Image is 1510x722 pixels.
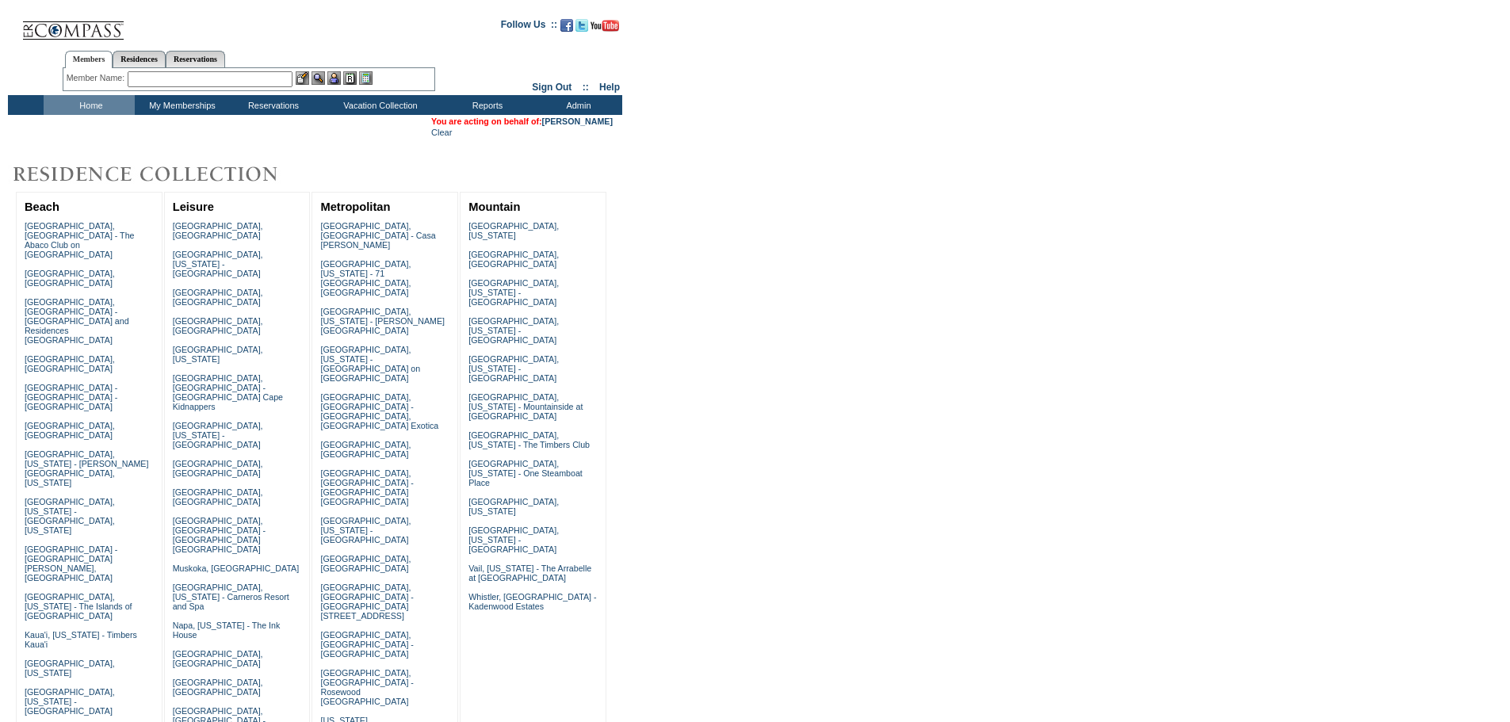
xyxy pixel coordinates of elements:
[173,621,281,640] a: Napa, [US_STATE] - The Ink House
[560,24,573,33] a: Become our fan on Facebook
[320,630,413,659] a: [GEOGRAPHIC_DATA], [GEOGRAPHIC_DATA] - [GEOGRAPHIC_DATA]
[65,51,113,68] a: Members
[542,117,613,126] a: [PERSON_NAME]
[25,449,149,487] a: [GEOGRAPHIC_DATA], [US_STATE] - [PERSON_NAME][GEOGRAPHIC_DATA], [US_STATE]
[25,421,115,440] a: [GEOGRAPHIC_DATA], [GEOGRAPHIC_DATA]
[320,307,445,335] a: [GEOGRAPHIC_DATA], [US_STATE] - [PERSON_NAME][GEOGRAPHIC_DATA]
[25,297,129,345] a: [GEOGRAPHIC_DATA], [GEOGRAPHIC_DATA] - [GEOGRAPHIC_DATA] and Residences [GEOGRAPHIC_DATA]
[173,563,299,573] a: Muskoka, [GEOGRAPHIC_DATA]
[468,354,559,383] a: [GEOGRAPHIC_DATA], [US_STATE] - [GEOGRAPHIC_DATA]
[25,659,115,678] a: [GEOGRAPHIC_DATA], [US_STATE]
[468,430,590,449] a: [GEOGRAPHIC_DATA], [US_STATE] - The Timbers Club
[44,95,135,115] td: Home
[343,71,357,85] img: Reservations
[468,497,559,516] a: [GEOGRAPHIC_DATA], [US_STATE]
[468,221,559,240] a: [GEOGRAPHIC_DATA], [US_STATE]
[173,250,263,278] a: [GEOGRAPHIC_DATA], [US_STATE] - [GEOGRAPHIC_DATA]
[320,392,438,430] a: [GEOGRAPHIC_DATA], [GEOGRAPHIC_DATA] - [GEOGRAPHIC_DATA], [GEOGRAPHIC_DATA] Exotica
[173,288,263,307] a: [GEOGRAPHIC_DATA], [GEOGRAPHIC_DATA]
[560,19,573,32] img: Become our fan on Facebook
[25,269,115,288] a: [GEOGRAPHIC_DATA], [GEOGRAPHIC_DATA]
[531,95,622,115] td: Admin
[468,250,559,269] a: [GEOGRAPHIC_DATA], [GEOGRAPHIC_DATA]
[583,82,589,93] span: ::
[25,630,137,649] a: Kaua'i, [US_STATE] - Timbers Kaua'i
[296,71,309,85] img: b_edit.gif
[468,278,559,307] a: [GEOGRAPHIC_DATA], [US_STATE] - [GEOGRAPHIC_DATA]
[501,17,557,36] td: Follow Us ::
[21,8,124,40] img: Compass Home
[173,221,263,240] a: [GEOGRAPHIC_DATA], [GEOGRAPHIC_DATA]
[25,201,59,213] a: Beach
[431,117,613,126] span: You are acting on behalf of:
[320,201,390,213] a: Metropolitan
[113,51,166,67] a: Residences
[468,316,559,345] a: [GEOGRAPHIC_DATA], [US_STATE] - [GEOGRAPHIC_DATA]
[468,201,520,213] a: Mountain
[312,71,325,85] img: View
[173,487,263,506] a: [GEOGRAPHIC_DATA], [GEOGRAPHIC_DATA]
[173,649,263,668] a: [GEOGRAPHIC_DATA], [GEOGRAPHIC_DATA]
[173,516,266,554] a: [GEOGRAPHIC_DATA], [GEOGRAPHIC_DATA] - [GEOGRAPHIC_DATA] [GEOGRAPHIC_DATA]
[591,20,619,32] img: Subscribe to our YouTube Channel
[173,583,289,611] a: [GEOGRAPHIC_DATA], [US_STATE] - Carneros Resort and Spa
[317,95,440,115] td: Vacation Collection
[320,440,411,459] a: [GEOGRAPHIC_DATA], [GEOGRAPHIC_DATA]
[440,95,531,115] td: Reports
[173,201,214,213] a: Leisure
[173,373,283,411] a: [GEOGRAPHIC_DATA], [GEOGRAPHIC_DATA] - [GEOGRAPHIC_DATA] Cape Kidnappers
[173,459,263,478] a: [GEOGRAPHIC_DATA], [GEOGRAPHIC_DATA]
[468,525,559,554] a: [GEOGRAPHIC_DATA], [US_STATE] - [GEOGRAPHIC_DATA]
[25,383,117,411] a: [GEOGRAPHIC_DATA] - [GEOGRAPHIC_DATA] - [GEOGRAPHIC_DATA]
[320,516,411,544] a: [GEOGRAPHIC_DATA], [US_STATE] - [GEOGRAPHIC_DATA]
[320,554,411,573] a: [GEOGRAPHIC_DATA], [GEOGRAPHIC_DATA]
[327,71,341,85] img: Impersonate
[173,421,263,449] a: [GEOGRAPHIC_DATA], [US_STATE] - [GEOGRAPHIC_DATA]
[575,19,588,32] img: Follow us on Twitter
[468,592,596,611] a: Whistler, [GEOGRAPHIC_DATA] - Kadenwood Estates
[532,82,572,93] a: Sign Out
[8,159,317,190] img: Destinations by Exclusive Resorts
[320,583,413,621] a: [GEOGRAPHIC_DATA], [GEOGRAPHIC_DATA] - [GEOGRAPHIC_DATA][STREET_ADDRESS]
[25,592,132,621] a: [GEOGRAPHIC_DATA], [US_STATE] - The Islands of [GEOGRAPHIC_DATA]
[320,221,435,250] a: [GEOGRAPHIC_DATA], [GEOGRAPHIC_DATA] - Casa [PERSON_NAME]
[8,24,21,25] img: i.gif
[135,95,226,115] td: My Memberships
[320,259,411,297] a: [GEOGRAPHIC_DATA], [US_STATE] - 71 [GEOGRAPHIC_DATA], [GEOGRAPHIC_DATA]
[599,82,620,93] a: Help
[173,678,263,697] a: [GEOGRAPHIC_DATA], [GEOGRAPHIC_DATA]
[320,468,413,506] a: [GEOGRAPHIC_DATA], [GEOGRAPHIC_DATA] - [GEOGRAPHIC_DATA] [GEOGRAPHIC_DATA]
[320,345,420,383] a: [GEOGRAPHIC_DATA], [US_STATE] - [GEOGRAPHIC_DATA] on [GEOGRAPHIC_DATA]
[25,221,135,259] a: [GEOGRAPHIC_DATA], [GEOGRAPHIC_DATA] - The Abaco Club on [GEOGRAPHIC_DATA]
[226,95,317,115] td: Reservations
[468,563,591,583] a: Vail, [US_STATE] - The Arrabelle at [GEOGRAPHIC_DATA]
[67,71,128,85] div: Member Name:
[25,497,115,535] a: [GEOGRAPHIC_DATA], [US_STATE] - [GEOGRAPHIC_DATA], [US_STATE]
[25,687,115,716] a: [GEOGRAPHIC_DATA], [US_STATE] - [GEOGRAPHIC_DATA]
[591,24,619,33] a: Subscribe to our YouTube Channel
[166,51,225,67] a: Reservations
[359,71,373,85] img: b_calculator.gif
[468,392,583,421] a: [GEOGRAPHIC_DATA], [US_STATE] - Mountainside at [GEOGRAPHIC_DATA]
[468,459,583,487] a: [GEOGRAPHIC_DATA], [US_STATE] - One Steamboat Place
[575,24,588,33] a: Follow us on Twitter
[173,345,263,364] a: [GEOGRAPHIC_DATA], [US_STATE]
[320,668,413,706] a: [GEOGRAPHIC_DATA], [GEOGRAPHIC_DATA] - Rosewood [GEOGRAPHIC_DATA]
[431,128,452,137] a: Clear
[25,354,115,373] a: [GEOGRAPHIC_DATA], [GEOGRAPHIC_DATA]
[173,316,263,335] a: [GEOGRAPHIC_DATA], [GEOGRAPHIC_DATA]
[25,544,117,583] a: [GEOGRAPHIC_DATA] - [GEOGRAPHIC_DATA][PERSON_NAME], [GEOGRAPHIC_DATA]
